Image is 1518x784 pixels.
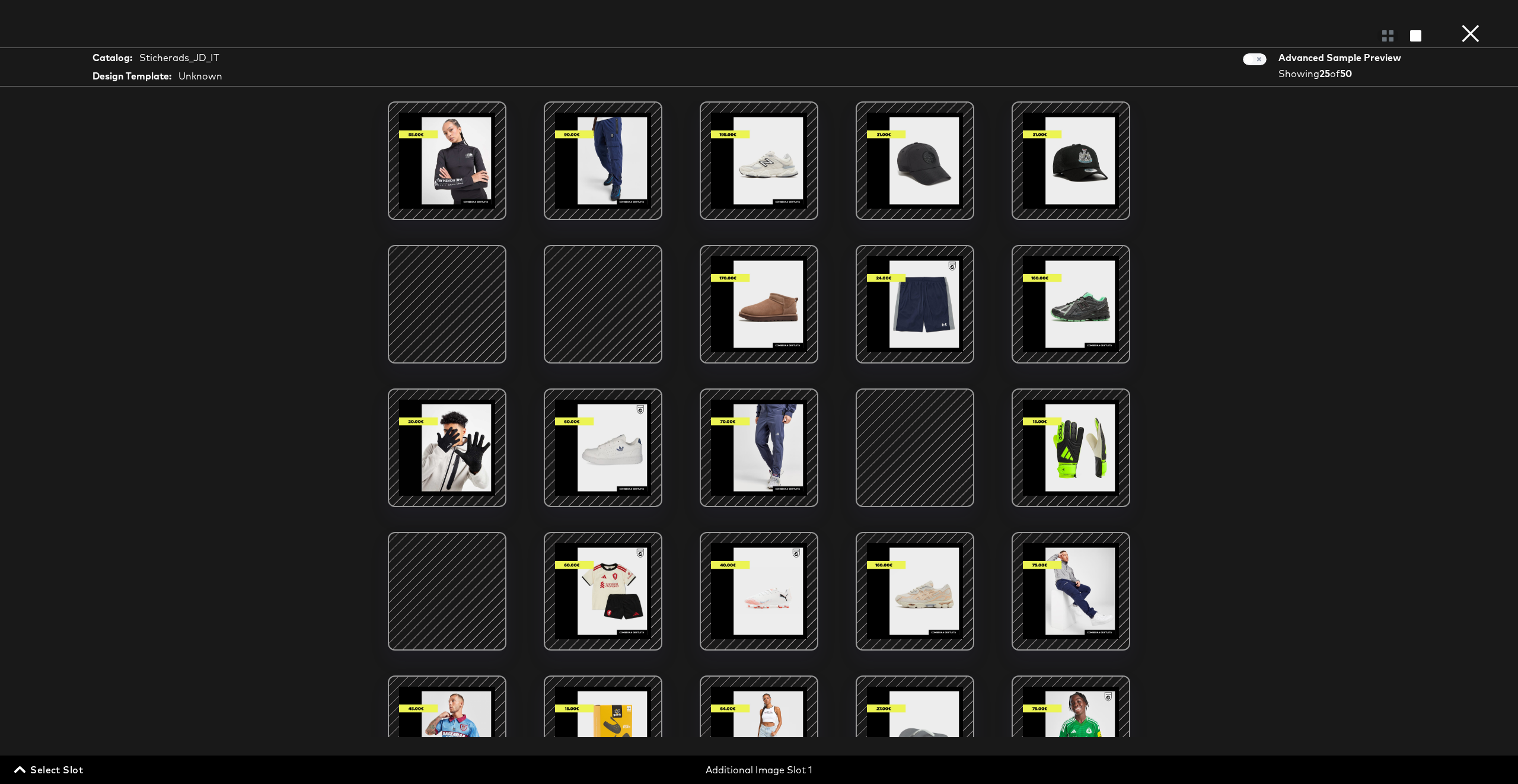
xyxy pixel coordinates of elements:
[12,761,88,778] button: Select Slot
[93,51,132,65] strong: Catalog:
[1278,51,1405,65] div: Advanced Sample Preview
[513,763,1005,777] div: Additional Image Slot 1
[1278,67,1405,81] div: Showing of
[1340,68,1352,79] strong: 50
[139,51,219,65] div: Sticherads_JD_IT
[1319,68,1330,79] strong: 25
[93,69,171,83] strong: Design Template:
[17,761,83,778] span: Select Slot
[178,69,222,83] div: Unknown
